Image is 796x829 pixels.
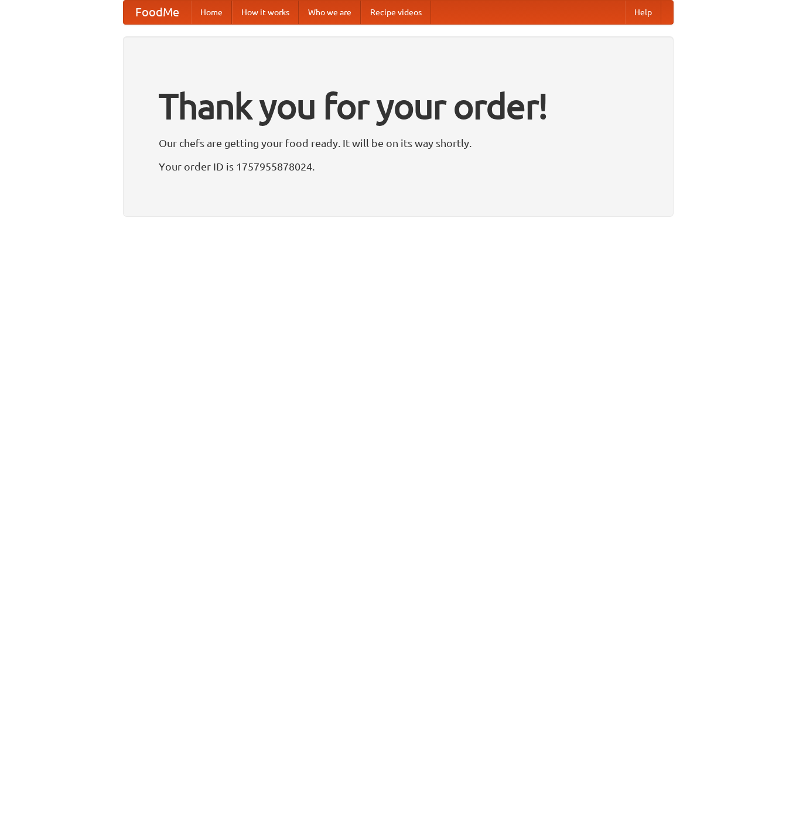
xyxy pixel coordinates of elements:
a: FoodMe [124,1,191,24]
a: Help [625,1,661,24]
a: Who we are [299,1,361,24]
a: Home [191,1,232,24]
p: Your order ID is 1757955878024. [159,158,638,175]
a: Recipe videos [361,1,431,24]
h1: Thank you for your order! [159,78,638,134]
p: Our chefs are getting your food ready. It will be on its way shortly. [159,134,638,152]
a: How it works [232,1,299,24]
